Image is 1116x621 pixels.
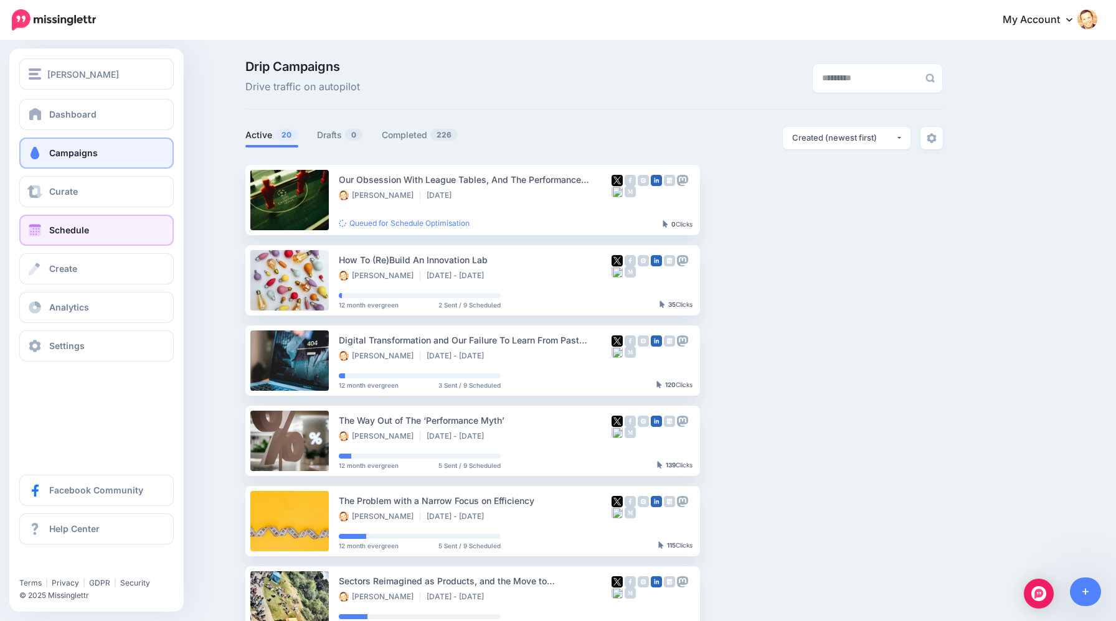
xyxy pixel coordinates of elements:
img: google_business-grey-square.png [664,416,675,427]
img: medium-grey-square.png [625,186,636,197]
span: Drive traffic on autopilot [245,79,360,95]
span: 20 [275,129,298,141]
div: Clicks [658,542,693,549]
iframe: Twitter Follow Button [19,560,116,572]
div: Created (newest first) [792,132,896,144]
span: Curate [49,186,78,197]
img: mastodon-grey-square.png [677,175,688,186]
span: 12 month evergreen [339,462,399,469]
div: The Way Out of The ‘Performance Myth’ [339,413,612,427]
a: Analytics [19,292,174,323]
a: Dashboard [19,99,174,130]
img: facebook-grey-square.png [625,335,636,347]
img: twitter-square.png [612,496,623,507]
img: facebook-grey-square.png [625,255,636,266]
img: mastodon-grey-square.png [677,335,688,347]
img: linkedin-square.png [651,335,662,347]
img: pointer-grey-darker.png [663,220,668,228]
div: Clicks [660,301,693,309]
img: google_business-grey-square.png [664,255,675,266]
b: 139 [666,461,676,469]
img: medium-grey-square.png [625,507,636,518]
b: 120 [665,381,676,388]
a: Settings [19,330,174,362]
img: mastodon-grey-square.png [677,255,688,266]
div: Digital Transformation and Our Failure To Learn From Past Mistakes [339,333,612,347]
li: [DATE] - [DATE] [427,592,490,602]
div: Clicks [663,221,693,228]
img: bluesky-square.png [612,266,623,278]
a: Privacy [52,578,79,587]
span: Help Center [49,523,100,534]
span: Facebook Community [49,485,143,495]
span: 2 Sent / 9 Scheduled [438,302,501,308]
img: linkedin-square.png [651,576,662,587]
img: medium-grey-square.png [625,587,636,599]
img: mastodon-grey-square.png [677,496,688,507]
li: [DATE] - [DATE] [427,431,490,441]
button: [PERSON_NAME] [19,58,174,90]
a: Queued for Schedule Optimisation [339,218,470,228]
li: [DATE] [427,190,458,200]
span: | [45,578,48,587]
img: mastodon-grey-square.png [677,576,688,587]
img: facebook-grey-square.png [625,576,636,587]
img: linkedin-square.png [651,175,662,186]
span: 226 [430,129,458,141]
img: medium-grey-square.png [625,427,636,438]
li: [PERSON_NAME] [339,190,420,200]
img: linkedin-square.png [651,416,662,427]
img: bluesky-square.png [612,507,623,518]
img: linkedin-square.png [651,255,662,266]
li: [PERSON_NAME] [339,271,420,281]
img: Missinglettr [12,9,96,30]
button: Created (newest first) [783,127,910,149]
img: settings-grey.png [927,133,937,143]
div: Our Obsession With League Tables, And The Performance Paradox [339,172,612,187]
div: Sectors Reimagined as Products, and the Move to [GEOGRAPHIC_DATA] [339,574,612,588]
b: 35 [668,301,676,308]
img: twitter-square.png [612,416,623,427]
li: [PERSON_NAME] [339,511,420,521]
span: Settings [49,340,85,351]
div: Open Intercom Messenger [1024,579,1054,609]
img: facebook-grey-square.png [625,175,636,186]
span: Drip Campaigns [245,60,360,73]
img: bluesky-square.png [612,186,623,197]
img: instagram-grey-square.png [638,496,649,507]
img: linkedin-square.png [651,496,662,507]
span: 5 Sent / 9 Scheduled [438,462,501,469]
span: 0 [345,129,362,141]
div: The Problem with a Narrow Focus on Efficiency [339,493,612,508]
li: © 2025 Missinglettr [19,589,183,602]
a: Help Center [19,513,174,544]
img: instagram-grey-square.png [638,576,649,587]
img: google_business-grey-square.png [664,175,675,186]
img: instagram-grey-square.png [638,416,649,427]
img: menu.png [29,68,41,80]
img: google_business-grey-square.png [664,496,675,507]
span: [PERSON_NAME] [47,67,119,82]
img: twitter-square.png [612,175,623,186]
img: google_business-grey-square.png [664,335,675,347]
span: Schedule [49,225,89,235]
img: pointer-grey-darker.png [658,541,664,549]
a: Security [120,578,150,587]
span: 12 month evergreen [339,543,399,549]
img: instagram-grey-square.png [638,335,649,347]
a: My Account [990,5,1097,35]
span: 12 month evergreen [339,382,399,388]
span: Create [49,263,77,274]
img: bluesky-square.png [612,347,623,358]
a: Drafts0 [317,128,363,142]
a: Create [19,253,174,284]
li: [DATE] - [DATE] [427,271,490,281]
span: 5 Sent / 9 Scheduled [438,543,501,549]
img: bluesky-square.png [612,427,623,438]
img: search-grey-6.png [925,73,935,83]
img: facebook-grey-square.png [625,416,636,427]
b: 115 [667,541,676,549]
li: [DATE] - [DATE] [427,511,490,521]
a: Completed226 [382,128,458,142]
a: GDPR [89,578,110,587]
